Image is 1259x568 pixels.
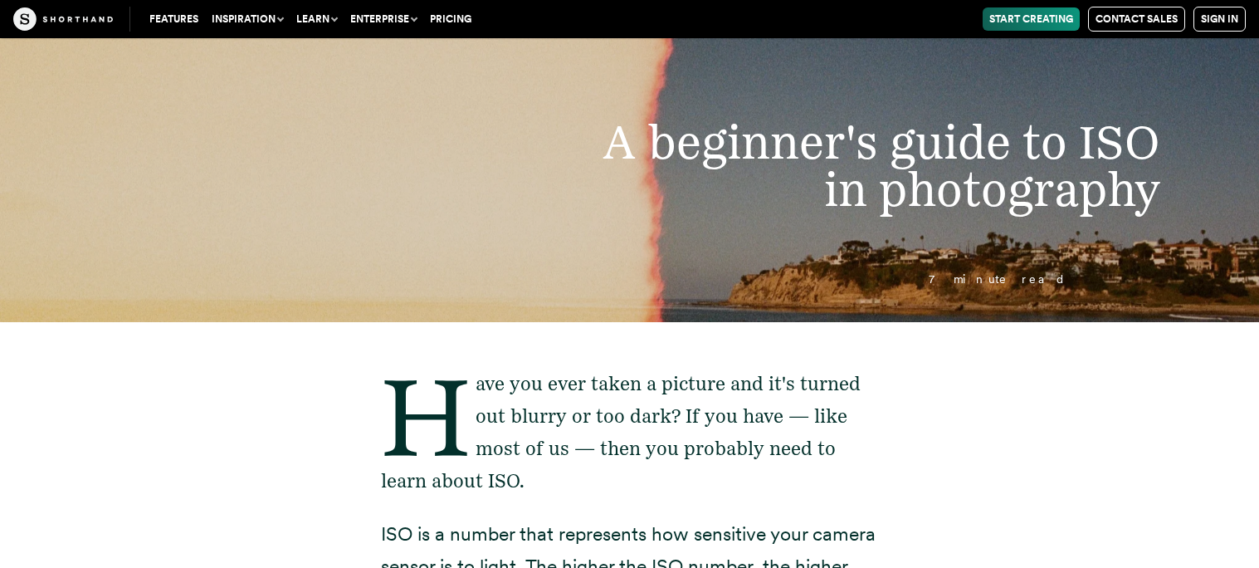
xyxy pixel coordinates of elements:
[143,7,205,31] a: Features
[290,7,344,31] button: Learn
[13,7,113,31] img: The Craft
[159,273,1100,286] p: 7 minute read
[423,7,478,31] a: Pricing
[1193,7,1246,32] a: Sign in
[535,118,1193,213] h1: A beginner's guide to ISO in photography
[205,7,290,31] button: Inspiration
[381,368,879,497] p: Have you ever taken a picture and it's turned out blurry or too dark? If you have — like most of ...
[983,7,1080,31] a: Start Creating
[1088,7,1185,32] a: Contact Sales
[344,7,423,31] button: Enterprise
